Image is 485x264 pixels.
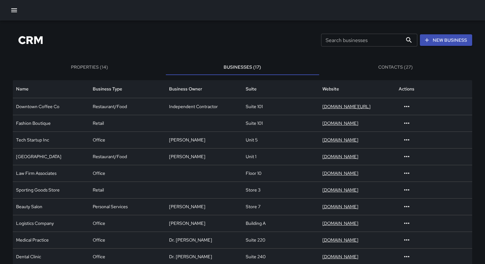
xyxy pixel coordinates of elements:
div: Sporting Goods Store [13,182,89,198]
div: Store 7 [242,198,319,215]
div: Building A [242,215,319,232]
div: Suite 101 [242,115,319,132]
div: Logistics Company [13,215,89,232]
div: Suite [246,86,257,92]
div: Lisa Martinez [166,198,242,215]
div: Law Firm Associates [13,165,89,182]
div: Actions [399,86,414,92]
div: Unit 5 [242,132,319,148]
div: Tech Startup Inc [13,132,89,148]
a: [DOMAIN_NAME] [322,220,358,226]
div: Suite 220 [242,232,319,248]
div: Suite 101 [242,98,319,115]
div: Restaurant/Food [89,98,166,115]
div: Store 3 [242,182,319,198]
div: Business Owner [169,86,202,92]
div: Retail [89,115,166,132]
div: Pizza Palace [13,148,89,165]
button: Businesses (17) [166,60,319,75]
div: Downtown Coffee Co [13,98,89,115]
div: Floor 10 [242,165,319,182]
div: Office [89,165,166,182]
a: [DOMAIN_NAME][URL] [322,104,370,109]
button: Contacts (27) [319,60,472,75]
div: Dr. Emily Taylor [166,232,242,248]
div: Fashion Boutique [13,115,89,132]
div: David Brown [166,215,242,232]
button: Properties (14) [13,60,166,75]
div: Retail [89,182,166,198]
div: Name [16,86,29,92]
a: [DOMAIN_NAME] [322,237,358,243]
div: Office [89,232,166,248]
div: Mike Chen [166,132,242,148]
a: [DOMAIN_NAME] [322,204,358,209]
div: Office [89,132,166,148]
a: [DOMAIN_NAME] [322,154,358,159]
div: Tony Rodriguez [166,148,242,165]
h4: CRM [18,33,43,47]
a: [DOMAIN_NAME] [322,254,358,260]
a: [DOMAIN_NAME] [322,137,358,143]
div: Beauty Salon [13,198,89,215]
div: Business Type [93,86,122,92]
div: Independent Contractor [166,98,242,115]
div: Website [322,86,339,92]
a: [DOMAIN_NAME] [322,120,358,126]
div: Unit 1 [242,148,319,165]
div: Medical Practice [13,232,89,248]
button: New Business [420,34,472,46]
a: [DOMAIN_NAME] [322,170,358,176]
div: Restaurant/Food [89,148,166,165]
div: Personal Services [89,198,166,215]
div: Office [89,215,166,232]
a: [DOMAIN_NAME] [322,187,358,193]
